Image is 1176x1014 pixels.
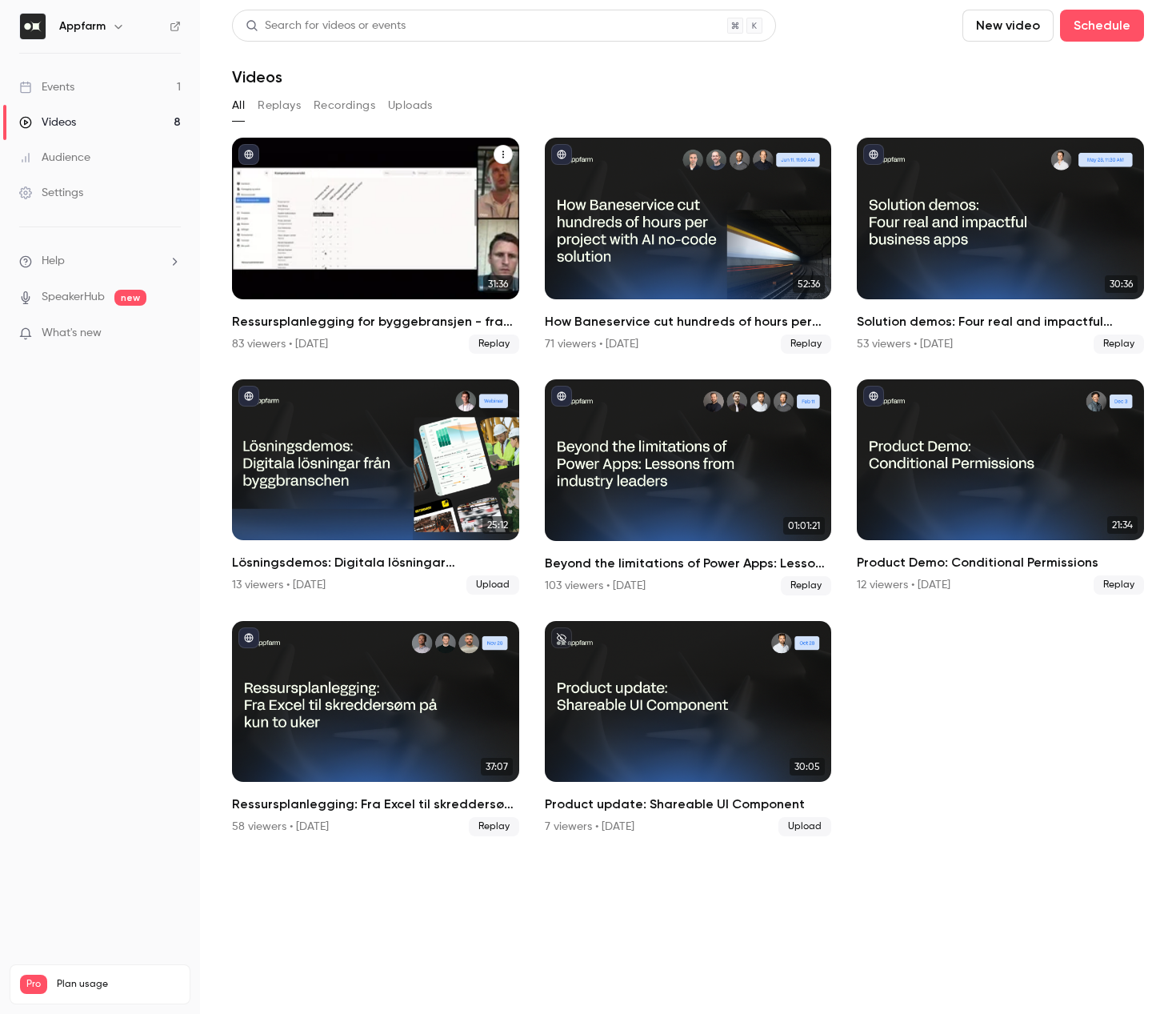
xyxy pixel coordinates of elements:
div: 13 viewers • [DATE] [232,577,326,593]
button: published [863,144,884,165]
span: Replay [781,335,831,354]
h2: Ressursplanlegging: Fra Excel til skreddersøm på kun to uker [232,795,519,814]
div: Events [19,79,74,95]
h2: Lösningsdemos: Digitala lösningar [PERSON_NAME] byggbranschen [232,553,519,572]
a: 01:01:21Beyond the limitations of Power Apps: Lessons from industry leaders103 viewers • [DATE]Re... [545,379,832,595]
button: New video [962,10,1054,42]
div: 7 viewers • [DATE] [545,819,634,835]
div: 12 viewers • [DATE] [857,577,950,593]
button: Uploads [388,93,433,118]
li: Lösningsdemos: Digitala lösningar från byggbranschen [232,379,519,595]
span: Pro [20,975,47,994]
img: Appfarm [20,14,46,39]
h2: Product Demo: Conditional Permissions [857,553,1144,572]
h2: Product update: Shareable UI Component [545,795,832,814]
span: 21:34 [1107,516,1138,534]
span: Replay [469,335,519,354]
a: 31:36Ressursplanlegging for byggebransjen - fra kaos til kontroll på rekordtid83 viewers • [DATE]... [232,138,519,354]
div: Videos [19,114,76,130]
h1: Videos [232,67,282,86]
a: 30:36Solution demos: Four real and impactful business apps53 viewers • [DATE]Replay [857,138,1144,354]
span: 37:07 [481,758,513,776]
div: 58 viewers • [DATE] [232,819,329,835]
span: What's new [42,325,102,342]
span: Replay [781,576,831,595]
li: Ressursplanlegging for byggebransjen - fra kaos til kontroll på rekordtid [232,138,519,354]
button: published [551,386,572,407]
div: 53 viewers • [DATE] [857,336,953,352]
div: 103 viewers • [DATE] [545,578,646,594]
button: Recordings [314,93,375,118]
span: 30:05 [790,758,825,776]
h2: Beyond the limitations of Power Apps: Lessons from industry leaders [545,554,832,573]
button: unpublished [551,627,572,648]
h2: Ressursplanlegging for byggebransjen - fra kaos til kontroll på rekordtid [232,312,519,331]
a: 30:05Product update: Shareable UI Component7 viewers • [DATE]Upload [545,621,832,837]
button: published [238,144,259,165]
a: 25:12Lösningsdemos: Digitala lösningar [PERSON_NAME] byggbranschen13 viewers • [DATE]Upload [232,379,519,595]
span: 01:01:21 [783,517,825,535]
span: 25:12 [482,516,513,534]
li: Ressursplanlegging: Fra Excel til skreddersøm på kun to uker [232,621,519,837]
li: Product update: Shareable UI Component [545,621,832,837]
li: How Baneservice cut hundreds of hours per project with AI no-code solution [545,138,832,354]
a: SpeakerHub [42,289,105,306]
div: Search for videos or events [246,18,406,34]
a: 37:07Ressursplanlegging: Fra Excel til skreddersøm på kun to uker58 viewers • [DATE]Replay [232,621,519,837]
button: Schedule [1060,10,1144,42]
span: Upload [466,575,519,595]
button: published [551,144,572,165]
span: Replay [1094,575,1144,595]
iframe: Noticeable Trigger [162,327,181,341]
span: Replay [469,817,519,836]
h6: Appfarm [59,18,106,34]
section: Videos [232,10,1144,1004]
li: Product Demo: Conditional Permissions [857,379,1144,595]
span: Upload [778,817,831,836]
li: help-dropdown-opener [19,253,181,270]
li: Solution demos: Four real and impactful business apps [857,138,1144,354]
span: Help [42,253,65,270]
h2: Solution demos: Four real and impactful business apps [857,312,1144,331]
a: 52:36How Baneservice cut hundreds of hours per project with AI no-code solution71 viewers • [DATE... [545,138,832,354]
div: 71 viewers • [DATE] [545,336,638,352]
a: 21:34Product Demo: Conditional Permissions12 viewers • [DATE]Replay [857,379,1144,595]
h2: How Baneservice cut hundreds of hours per project with AI no-code solution [545,312,832,331]
div: Settings [19,185,83,201]
button: published [238,386,259,407]
span: 52:36 [793,275,825,293]
button: Replays [258,93,301,118]
span: Plan usage [57,978,180,991]
button: published [238,627,259,648]
div: 83 viewers • [DATE] [232,336,328,352]
span: new [114,290,146,306]
span: 31:36 [483,275,513,293]
ul: Videos [232,138,1144,836]
div: Audience [19,150,90,166]
button: published [863,386,884,407]
li: Beyond the limitations of Power Apps: Lessons from industry leaders [545,379,832,595]
span: Replay [1094,335,1144,354]
span: 30:36 [1105,275,1138,293]
button: All [232,93,245,118]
